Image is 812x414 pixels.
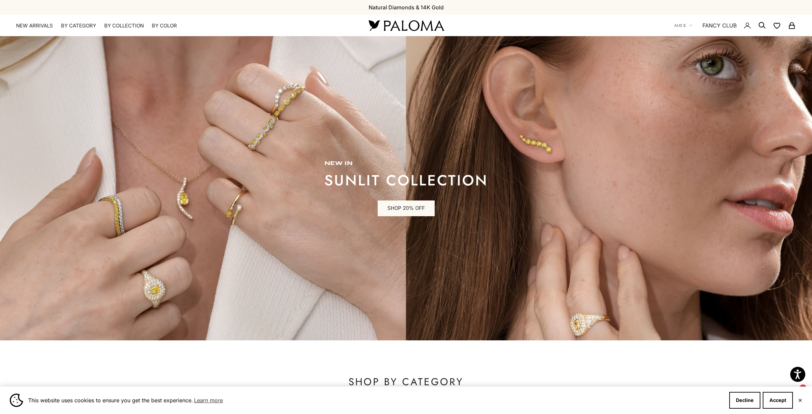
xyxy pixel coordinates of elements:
img: Cookie banner [10,394,23,407]
a: NEW ARRIVALS [16,22,53,29]
a: Learn more [193,395,224,405]
a: FANCY CLUB [702,21,737,30]
p: sunlit collection [324,174,488,187]
button: AUD $ [674,22,692,28]
summary: By Category [61,22,96,29]
span: This website uses cookies to ensure you get the best experience. [28,395,724,405]
p: SHOP BY CATEGORY [63,375,749,389]
p: new in [324,160,488,167]
nav: Primary navigation [16,22,353,29]
a: SHOP 20% OFF [378,200,435,217]
button: Accept [763,392,793,409]
button: Close [798,398,802,402]
nav: Secondary navigation [674,15,796,36]
summary: By Color [152,22,177,29]
span: AUD $ [674,22,686,28]
p: Natural Diamonds & 14K Gold [369,3,444,12]
summary: By Collection [104,22,144,29]
button: Decline [729,392,760,409]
